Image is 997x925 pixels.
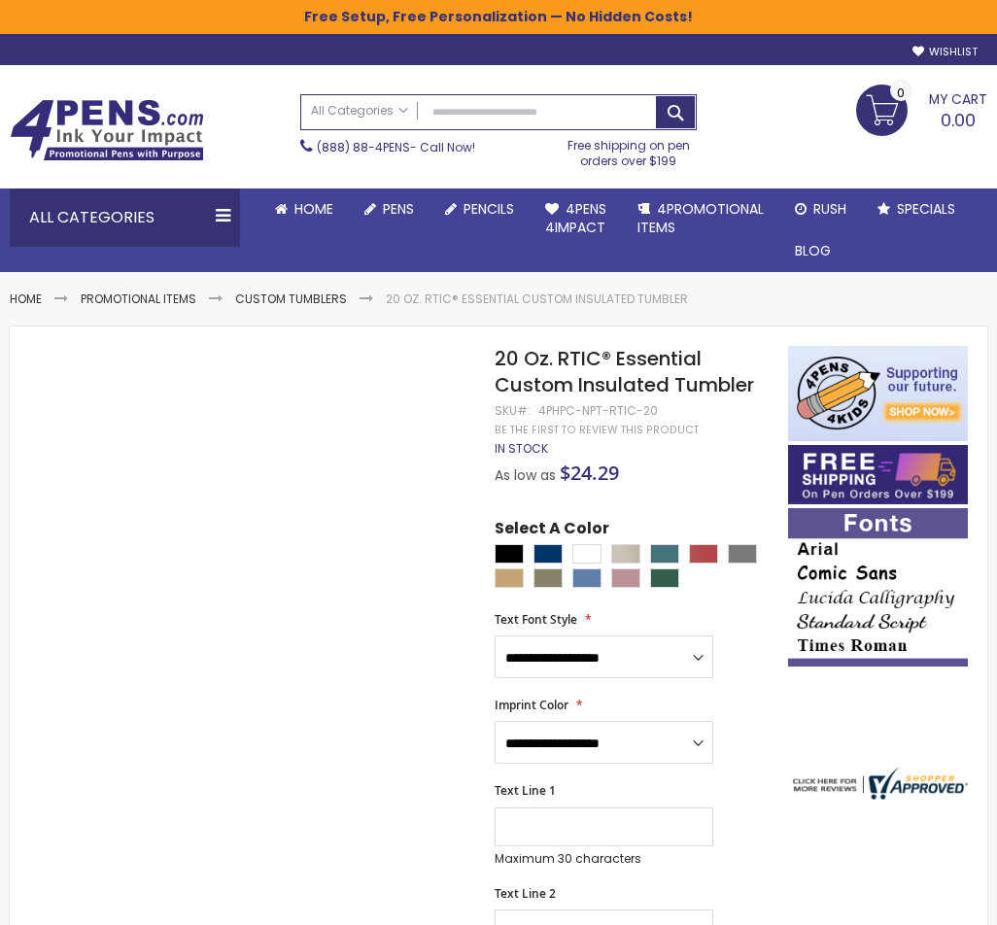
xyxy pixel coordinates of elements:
[317,139,475,155] span: - Call Now!
[689,544,718,564] div: Flag Red
[813,199,846,219] span: Rush
[862,188,971,230] a: Specials
[788,768,968,800] img: 4pens.com widget logo
[495,518,609,544] span: Select A Color
[386,291,688,307] li: 20 Oz. RTIC® Essential Custom Insulated Tumbler
[572,544,602,564] div: White
[383,199,414,219] span: Pens
[495,568,524,588] div: Harvest
[10,291,42,307] a: Home
[311,103,408,119] span: All Categories
[349,188,430,230] a: Pens
[533,544,563,564] div: Navy Blue
[788,508,968,667] img: font-personalization-examples
[495,544,524,564] div: Black
[788,346,968,441] img: 4pens 4 kids
[572,568,602,588] div: Pond
[795,241,831,260] span: Blog
[538,403,658,419] div: 4PHPC-NPT-RTIC-20
[650,544,679,564] div: Deep Harbor
[495,885,556,902] span: Text Line 2
[259,188,349,230] a: Home
[637,199,764,237] span: 4PROMOTIONAL ITEMS
[560,130,696,169] div: Free shipping on pen orders over $199
[495,440,548,457] span: In stock
[235,291,347,307] a: Custom Tumblers
[10,99,204,161] img: 4Pens Custom Pens and Promotional Products
[856,85,987,133] a: 0.00 0
[495,611,577,628] span: Text Font Style
[495,345,754,398] span: 20 Oz. RTIC® Essential Custom Insulated Tumbler
[622,188,779,249] a: 4PROMOTIONALITEMS
[897,199,955,219] span: Specials
[728,544,757,564] div: Graphite
[430,188,530,230] a: Pencils
[779,188,862,230] a: Rush
[788,787,968,804] a: 4pens.com certificate URL
[317,139,410,155] a: (888) 88-4PENS
[495,851,713,867] p: Maximum 30 characters
[10,188,240,247] div: All Categories
[560,460,619,486] span: $24.29
[495,697,568,713] span: Imprint Color
[81,291,196,307] a: Promotional Items
[495,402,531,419] strong: SKU
[611,568,640,588] div: Dusty Rose
[495,782,556,799] span: Text Line 1
[941,108,976,132] span: 0.00
[530,188,622,249] a: 4Pens4impact
[301,95,418,127] a: All Categories
[495,465,556,485] span: As low as
[912,45,978,59] a: Wishlist
[464,199,514,219] span: Pencils
[294,199,333,219] span: Home
[779,230,846,272] a: Blog
[495,423,699,437] a: Be the first to review this product
[545,199,606,237] span: 4Pens 4impact
[611,544,640,564] div: Beach
[788,445,968,504] img: Free shipping on orders over $199
[533,568,563,588] div: Olive Green
[495,441,548,457] div: Availability
[650,568,679,588] div: Pine Tree
[897,84,905,102] span: 0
